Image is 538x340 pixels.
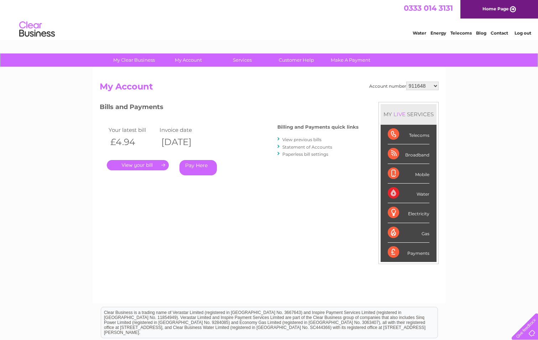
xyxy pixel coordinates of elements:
[107,125,158,135] td: Your latest bill
[19,19,55,40] img: logo.png
[450,30,472,36] a: Telecoms
[388,144,429,164] div: Broadband
[430,30,446,36] a: Energy
[491,30,508,36] a: Contact
[381,104,437,124] div: MY SERVICES
[388,203,429,223] div: Electricity
[321,53,380,67] a: Make A Payment
[158,135,209,149] th: [DATE]
[413,30,426,36] a: Water
[159,53,218,67] a: My Account
[388,243,429,262] div: Payments
[100,102,359,114] h3: Bills and Payments
[179,160,217,175] a: Pay Here
[213,53,272,67] a: Services
[282,151,328,157] a: Paperless bill settings
[392,111,407,118] div: LIVE
[388,223,429,243] div: Gas
[388,125,429,144] div: Telecoms
[369,82,439,90] div: Account number
[404,4,453,12] a: 0333 014 3131
[476,30,486,36] a: Blog
[158,125,209,135] td: Invoice date
[105,53,163,67] a: My Clear Business
[267,53,326,67] a: Customer Help
[101,4,438,35] div: Clear Business is a trading name of Verastar Limited (registered in [GEOGRAPHIC_DATA] No. 3667643...
[107,135,158,149] th: £4.94
[277,124,359,130] h4: Billing and Payments quick links
[515,30,531,36] a: Log out
[388,184,429,203] div: Water
[100,82,439,95] h2: My Account
[388,164,429,184] div: Mobile
[282,137,322,142] a: View previous bills
[107,160,169,170] a: .
[282,144,332,150] a: Statement of Accounts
